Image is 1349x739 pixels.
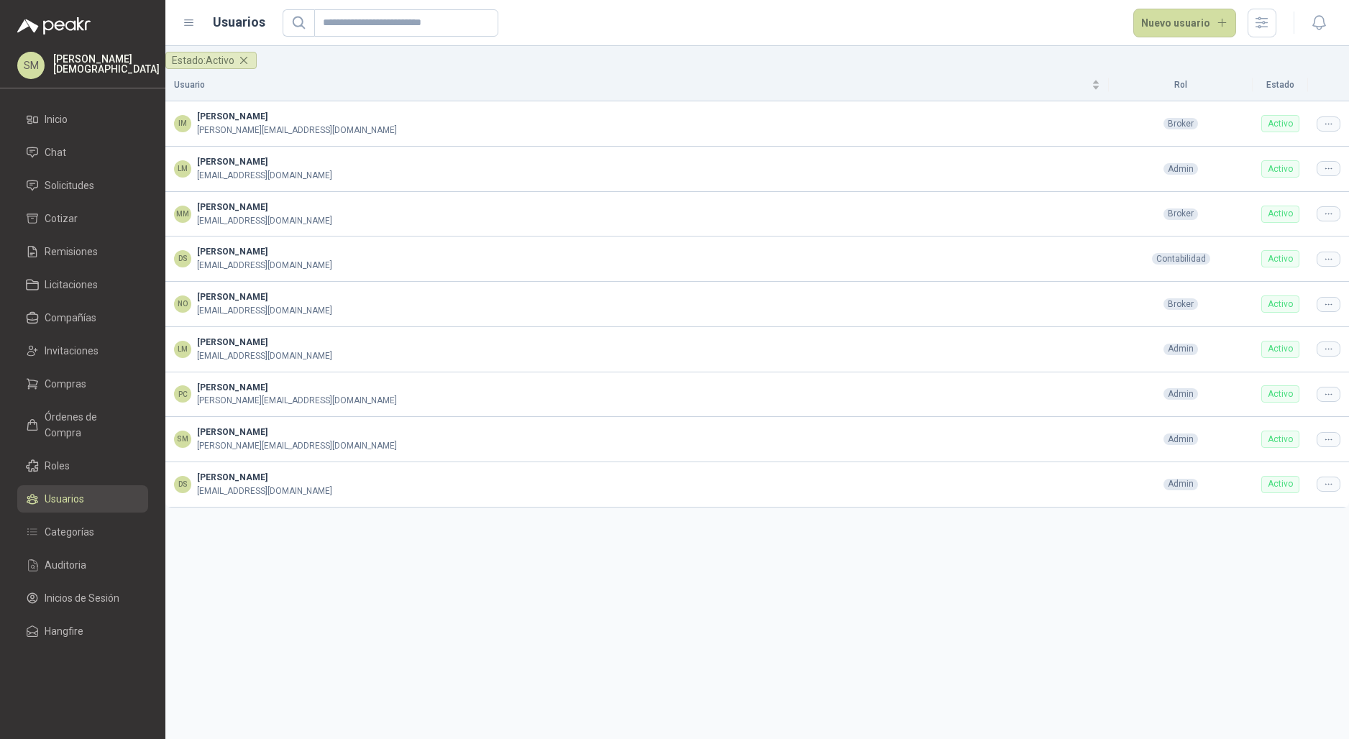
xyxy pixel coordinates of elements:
[1163,208,1198,220] div: Broker
[1261,160,1299,178] div: Activo
[174,431,191,448] div: SM
[1261,115,1299,132] div: Activo
[1163,388,1198,400] div: Admin
[17,584,148,612] a: Inicios de Sesión
[174,476,191,493] div: DS
[197,124,397,137] div: [PERSON_NAME][EMAIL_ADDRESS][DOMAIN_NAME]
[1261,295,1299,313] div: Activo
[17,337,148,364] a: Invitaciones
[45,211,78,226] span: Cotizar
[17,139,148,166] a: Chat
[17,370,148,398] a: Compras
[45,111,68,127] span: Inicio
[45,144,66,160] span: Chat
[1261,476,1299,493] div: Activo
[45,343,99,359] span: Invitaciones
[197,382,267,393] span: [PERSON_NAME]
[17,618,148,645] a: Hangfire
[45,491,84,507] span: Usuarios
[17,271,148,298] a: Licitaciones
[45,244,98,260] span: Remisiones
[174,115,191,132] div: IM
[17,518,148,546] a: Categorías
[1109,69,1253,101] th: Rol
[17,452,148,479] a: Roles
[197,157,267,167] span: [PERSON_NAME]
[17,238,148,265] a: Remisiones
[1253,69,1308,101] th: Estado
[17,485,148,513] a: Usuarios
[45,524,94,540] span: Categorías
[1261,341,1299,358] div: Activo
[45,310,96,326] span: Compañías
[45,458,70,474] span: Roles
[197,337,267,347] span: [PERSON_NAME]
[17,17,91,35] img: Logo peakr
[174,250,191,267] div: DS
[45,376,86,392] span: Compras
[197,304,332,318] div: [EMAIL_ADDRESS][DOMAIN_NAME]
[1261,385,1299,403] div: Activo
[1163,344,1198,355] div: Admin
[197,485,332,498] div: [EMAIL_ADDRESS][DOMAIN_NAME]
[197,472,267,482] span: [PERSON_NAME]
[197,247,267,257] span: [PERSON_NAME]
[17,403,148,446] a: Órdenes de Compra
[1261,431,1299,448] div: Activo
[213,12,265,32] h1: Usuarios
[165,52,257,69] div: Estado: Activo
[1163,433,1198,445] div: Admin
[1163,163,1198,175] div: Admin
[45,277,98,293] span: Licitaciones
[17,551,148,579] a: Auditoria
[197,214,332,228] div: [EMAIL_ADDRESS][DOMAIN_NAME]
[165,69,1109,101] th: Usuario
[1261,206,1299,223] div: Activo
[174,160,191,178] div: LM
[1163,479,1198,490] div: Admin
[17,304,148,331] a: Compañías
[53,54,160,74] p: [PERSON_NAME] [DEMOGRAPHIC_DATA]
[45,409,134,441] span: Órdenes de Compra
[45,623,83,639] span: Hangfire
[17,205,148,232] a: Cotizar
[197,427,267,437] span: [PERSON_NAME]
[197,349,332,363] div: [EMAIL_ADDRESS][DOMAIN_NAME]
[197,111,267,121] span: [PERSON_NAME]
[197,169,332,183] div: [EMAIL_ADDRESS][DOMAIN_NAME]
[197,202,267,212] span: [PERSON_NAME]
[45,557,86,573] span: Auditoria
[197,439,397,453] div: [PERSON_NAME][EMAIL_ADDRESS][DOMAIN_NAME]
[1133,9,1237,37] button: Nuevo usuario
[197,259,332,272] div: [EMAIL_ADDRESS][DOMAIN_NAME]
[1163,118,1198,129] div: Broker
[17,52,45,79] div: SM
[174,295,191,313] div: NO
[174,78,1089,92] span: Usuario
[174,341,191,358] div: LM
[1261,250,1299,267] div: Activo
[197,292,267,302] span: [PERSON_NAME]
[174,206,191,223] div: MM
[45,178,94,193] span: Solicitudes
[1152,253,1210,265] div: Contabilidad
[1163,298,1198,310] div: Broker
[17,172,148,199] a: Solicitudes
[45,590,119,606] span: Inicios de Sesión
[197,394,397,408] div: [PERSON_NAME][EMAIL_ADDRESS][DOMAIN_NAME]
[174,385,191,403] div: PC
[17,106,148,133] a: Inicio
